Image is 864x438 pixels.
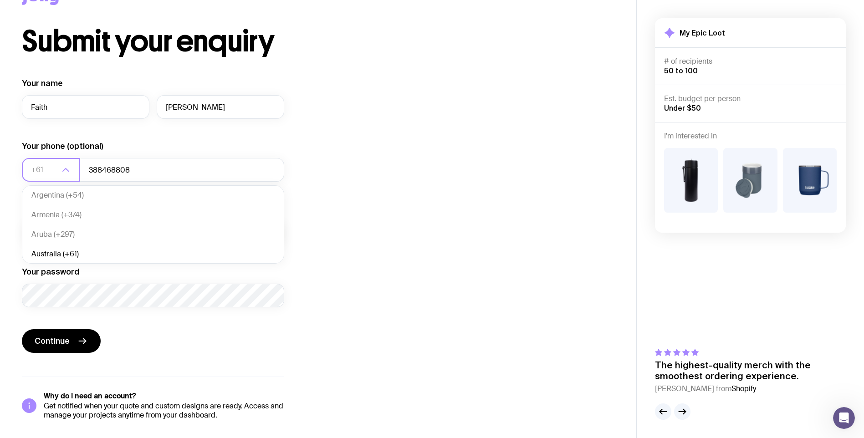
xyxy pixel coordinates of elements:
h4: Est. budget per person [664,94,837,103]
li: Australia (+61) [22,244,284,264]
cite: [PERSON_NAME] from [655,383,846,394]
button: Continue [22,329,101,353]
h1: Submit your enquiry [22,27,328,56]
label: Your name [22,78,63,89]
h2: My Epic Loot [680,28,725,37]
span: Under $50 [664,104,701,112]
div: Search for option [22,158,80,182]
span: 50 to 100 [664,66,698,75]
li: Armenia (+374) [22,205,284,225]
label: Your phone (optional) [22,141,103,152]
input: First name [22,95,149,119]
li: Argentina (+54) [22,186,284,205]
iframe: Intercom live chat [833,407,855,429]
input: Search for option [31,158,59,182]
label: Your password [22,266,79,277]
li: Aruba (+297) [22,225,284,244]
p: Get notified when your quote and custom designs are ready. Access and manage your projects anytim... [44,402,284,420]
h4: # of recipients [664,57,837,66]
p: The highest-quality merch with the smoothest ordering experience. [655,360,846,382]
h4: I'm interested in [664,132,837,141]
span: Shopify [731,384,756,393]
input: 0400123456 [80,158,284,182]
span: Continue [35,336,70,346]
input: Last name [157,95,284,119]
h5: Why do I need an account? [44,392,284,401]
